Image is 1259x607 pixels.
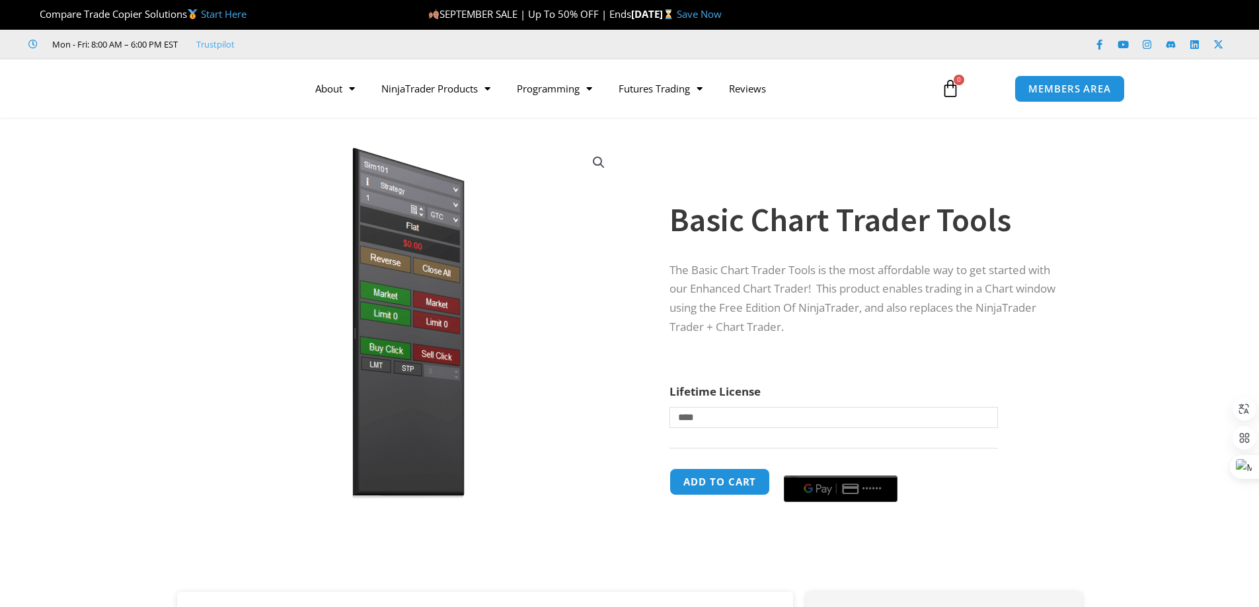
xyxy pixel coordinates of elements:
[1028,84,1111,94] span: MEMBERS AREA
[669,197,1055,243] h1: Basic Chart Trader Tools
[669,384,761,399] label: Lifetime License
[134,65,276,112] img: LogoAI | Affordable Indicators – NinjaTrader
[49,36,178,52] span: Mon - Fri: 8:00 AM – 6:00 PM EST
[196,141,621,506] img: BasicTools
[587,151,611,174] a: View full-screen image gallery
[605,73,716,104] a: Futures Trading
[368,73,504,104] a: NinjaTrader Products
[669,468,770,495] button: Add to cart
[862,484,882,493] text: ••••••
[196,36,235,52] a: Trustpilot
[29,9,39,19] img: 🏆
[429,9,439,19] img: 🍂
[716,73,779,104] a: Reviews
[504,73,605,104] a: Programming
[954,75,964,85] span: 0
[677,7,722,20] a: Save Now
[669,261,1055,338] p: The Basic Chart Trader Tools is the most affordable way to get started with our Enhanced Chart Tr...
[921,69,979,108] a: 0
[781,466,900,468] iframe: Secure payment input frame
[302,73,368,104] a: About
[201,7,247,20] a: Start Here
[669,435,690,444] a: Clear options
[784,476,897,502] button: Buy with GPay
[188,9,198,19] img: 🥇
[302,73,926,104] nav: Menu
[28,7,247,20] span: Compare Trade Copier Solutions
[1014,75,1125,102] a: MEMBERS AREA
[664,9,673,19] img: ⌛
[428,7,631,20] span: SEPTEMBER SALE | Up To 50% OFF | Ends
[631,7,677,20] strong: [DATE]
